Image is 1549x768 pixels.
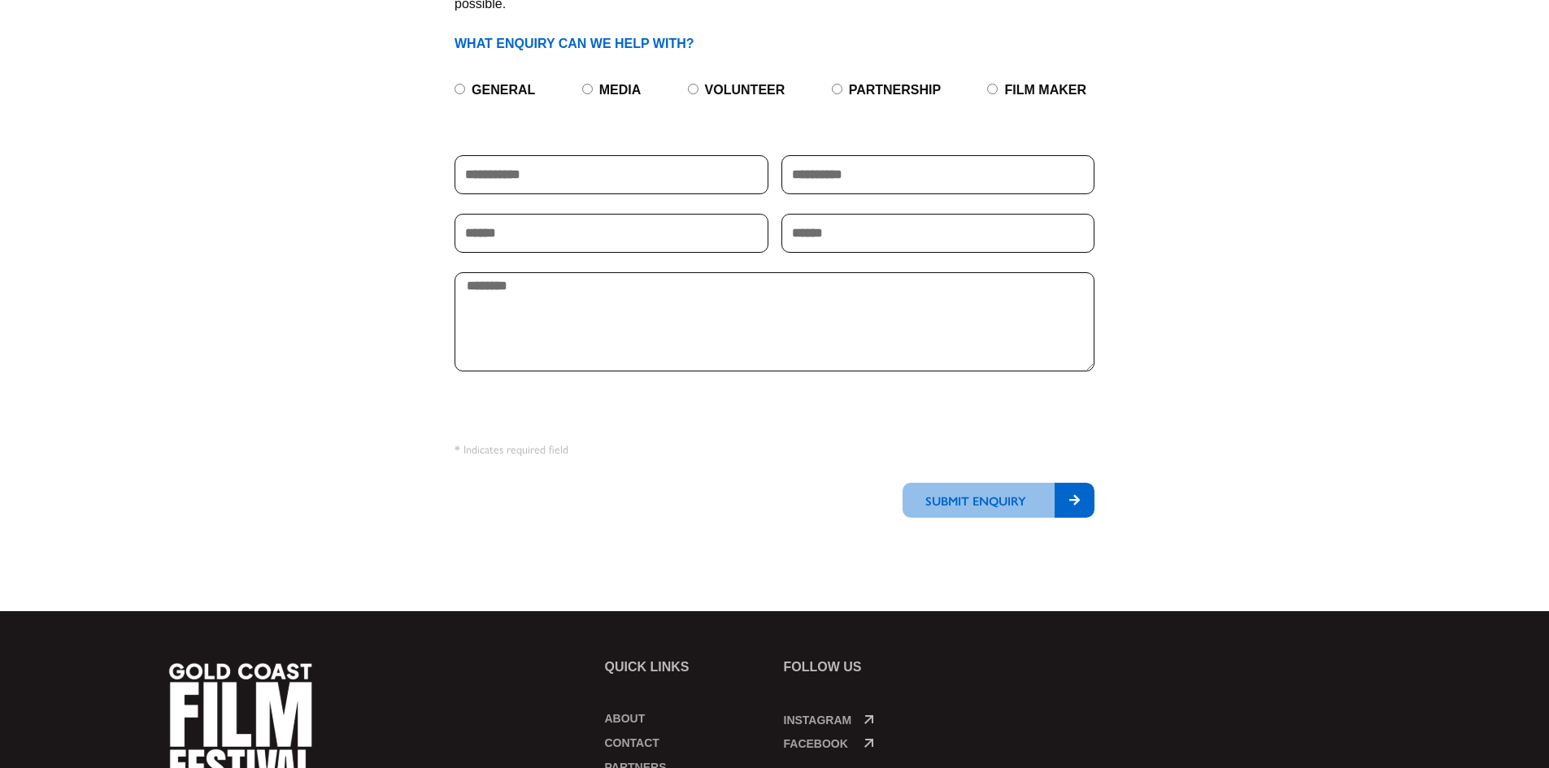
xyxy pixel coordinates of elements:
label: Partnership [849,83,942,97]
label: Volunteer [705,83,785,97]
span: Submit enquiry [903,483,1055,518]
form: Contact Form [455,67,1094,537]
a: Instagram [784,714,852,727]
a: Facebook [864,739,873,748]
a: Instagram [864,715,873,724]
label: Media [599,83,642,97]
label: General [472,83,535,97]
p: FOLLOW US [784,661,946,674]
a: Facebook [784,737,848,750]
p: * Indicates required field [455,440,703,458]
p: Quick links [605,661,768,674]
a: About [605,710,768,727]
a: Contact [605,735,768,751]
label: Film Maker [1005,83,1086,97]
h4: What enquiry can we help with? [455,36,1094,51]
button: Submit enquiry [903,483,1094,518]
